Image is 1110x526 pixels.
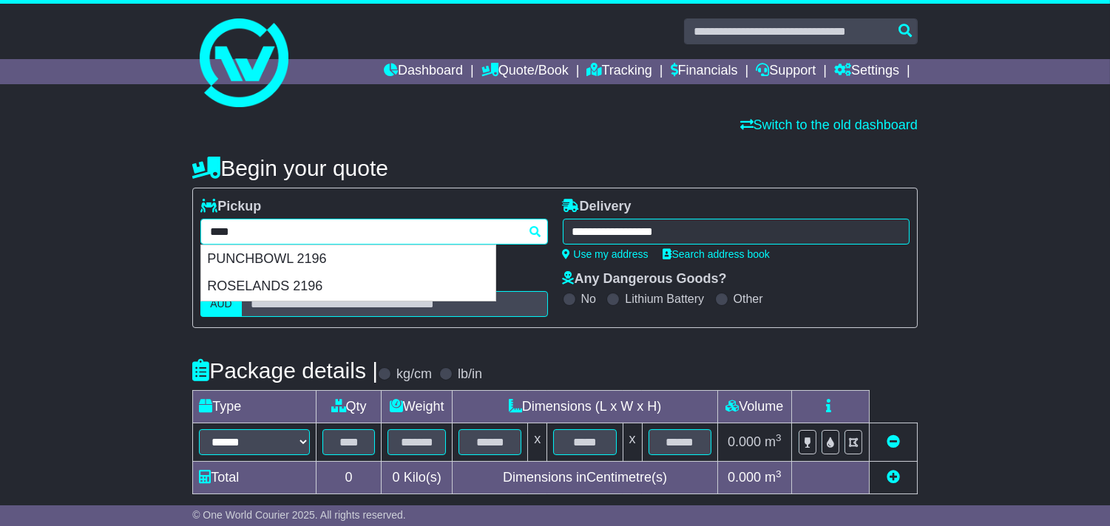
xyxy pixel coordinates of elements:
[193,462,317,494] td: Total
[453,391,718,423] td: Dimensions (L x W x H)
[453,462,718,494] td: Dimensions in Centimetre(s)
[625,292,704,306] label: Lithium Battery
[663,248,770,260] a: Search address book
[192,509,406,521] span: © One World Courier 2025. All rights reserved.
[382,462,453,494] td: Kilo(s)
[458,366,482,383] label: lb/in
[192,358,378,383] h4: Package details |
[382,391,453,423] td: Weight
[393,470,400,485] span: 0
[740,117,918,132] a: Switch to the old dashboard
[563,271,727,287] label: Any Dangerous Goods?
[563,248,649,260] a: Use my address
[728,470,761,485] span: 0.000
[728,434,761,449] span: 0.000
[201,245,495,273] div: PUNCHBOWL 2196
[581,292,596,306] label: No
[765,434,782,449] span: m
[200,199,261,215] label: Pickup
[671,59,738,84] a: Financials
[317,462,382,494] td: 0
[317,391,382,423] td: Qty
[887,434,900,449] a: Remove this item
[384,59,463,84] a: Dashboard
[481,59,569,84] a: Quote/Book
[887,470,900,485] a: Add new item
[587,59,652,84] a: Tracking
[563,199,632,215] label: Delivery
[201,273,495,301] div: ROSELANDS 2196
[528,423,547,462] td: x
[396,366,432,383] label: kg/cm
[200,219,547,245] typeahead: Please provide city
[623,423,642,462] td: x
[756,59,816,84] a: Support
[776,468,782,479] sup: 3
[717,391,791,423] td: Volume
[192,156,918,180] h4: Begin your quote
[834,59,899,84] a: Settings
[200,291,242,317] label: AUD
[765,470,782,485] span: m
[734,292,763,306] label: Other
[193,391,317,423] td: Type
[776,432,782,443] sup: 3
